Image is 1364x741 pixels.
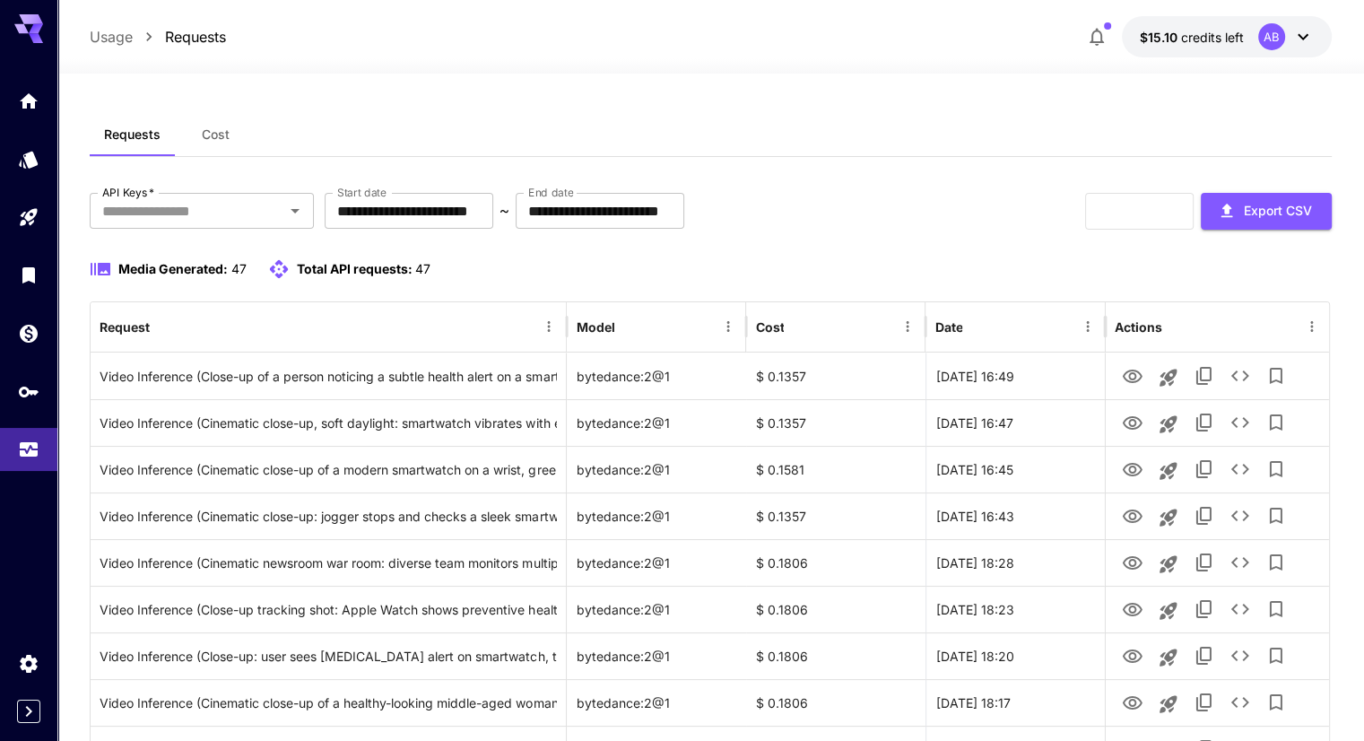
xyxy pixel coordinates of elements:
button: Launch in playground [1151,360,1186,396]
button: Copy TaskUUID [1186,358,1222,394]
div: 23 Sep, 2025 16:45 [925,446,1105,493]
div: $ 0.1806 [746,679,925,726]
button: Copy TaskUUID [1186,451,1222,487]
nav: breadcrumb [90,26,226,48]
button: Copy TaskUUID [1186,591,1222,627]
div: $ 0.1806 [746,539,925,586]
div: bytedance:2@1 [567,586,746,632]
label: End date [528,185,573,200]
span: Cost [202,126,230,143]
button: See details [1222,405,1258,440]
div: Wallet [18,322,39,344]
button: View [1115,450,1151,487]
div: Playground [18,206,39,229]
div: Actions [1115,319,1162,335]
div: 23 Sep, 2025 16:49 [925,353,1105,399]
div: Models [18,148,39,170]
div: $ 0.1581 [746,446,925,493]
button: Sort [786,314,811,339]
div: 23 Sep, 2025 16:43 [925,493,1105,539]
div: Click to copy prompt [100,540,557,586]
button: Add to library [1258,638,1294,674]
span: $15.10 [1140,30,1181,45]
div: Click to copy prompt [100,353,557,399]
button: See details [1222,591,1258,627]
a: Usage [90,26,133,48]
div: Click to copy prompt [100,587,557,632]
div: Click to copy prompt [100,447,557,493]
button: Copy TaskUUID [1186,684,1222,720]
div: $ 0.1806 [746,586,925,632]
button: Open [282,198,308,223]
button: See details [1222,638,1258,674]
button: See details [1222,684,1258,720]
div: 23 Sep, 2025 16:47 [925,399,1105,446]
button: View [1115,637,1151,674]
button: See details [1222,545,1258,580]
div: Settings [18,652,39,675]
button: Launch in playground [1151,640,1186,676]
button: See details [1222,358,1258,394]
button: Launch in playground [1151,593,1186,629]
div: $ 0.1357 [746,399,925,446]
button: Launch in playground [1151,546,1186,582]
div: Date [934,319,962,335]
button: Menu [1075,314,1100,339]
button: Add to library [1258,591,1294,627]
button: Sort [964,314,989,339]
button: Menu [716,314,741,339]
button: Expand sidebar [17,700,40,723]
button: View [1115,590,1151,627]
div: Click to copy prompt [100,400,557,446]
div: Usage [18,439,39,461]
button: View [1115,357,1151,394]
div: 21 Sep, 2025 18:17 [925,679,1105,726]
div: 21 Sep, 2025 18:28 [925,539,1105,586]
button: Add to library [1258,684,1294,720]
button: Menu [895,314,920,339]
button: Add to library [1258,405,1294,440]
div: bytedance:2@1 [567,632,746,679]
button: View [1115,544,1151,580]
button: View [1115,497,1151,534]
div: Library [18,264,39,286]
div: Click to copy prompt [100,680,557,726]
button: Copy TaskUUID [1186,638,1222,674]
button: See details [1222,451,1258,487]
div: API Keys [18,380,39,403]
button: $15.1031AB [1122,16,1332,57]
button: Launch in playground [1151,406,1186,442]
button: Add to library [1258,358,1294,394]
div: $ 0.1357 [746,493,925,539]
button: Add to library [1258,545,1294,580]
div: Click to copy prompt [100,633,557,679]
div: bytedance:2@1 [567,679,746,726]
div: $ 0.1806 [746,632,925,679]
a: Requests [165,26,226,48]
button: Export CSV [1201,193,1332,230]
p: ~ [500,200,509,222]
button: Copy TaskUUID [1186,405,1222,440]
button: Launch in playground [1151,500,1186,536]
button: See details [1222,498,1258,534]
button: View [1115,404,1151,440]
div: 21 Sep, 2025 18:23 [925,586,1105,632]
label: API Keys [102,185,154,200]
button: Launch in playground [1151,453,1186,489]
button: Copy TaskUUID [1186,545,1222,580]
button: View [1115,684,1151,720]
div: Click to copy prompt [100,493,557,539]
div: $ 0.1357 [746,353,925,399]
button: Copy TaskUUID [1186,498,1222,534]
div: Request [100,319,150,335]
span: Total API requests: [297,261,413,276]
span: Requests [104,126,161,143]
div: Cost [755,319,784,335]
button: Menu [1299,314,1325,339]
span: 47 [231,261,247,276]
label: Start date [337,185,387,200]
button: Sort [152,314,177,339]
